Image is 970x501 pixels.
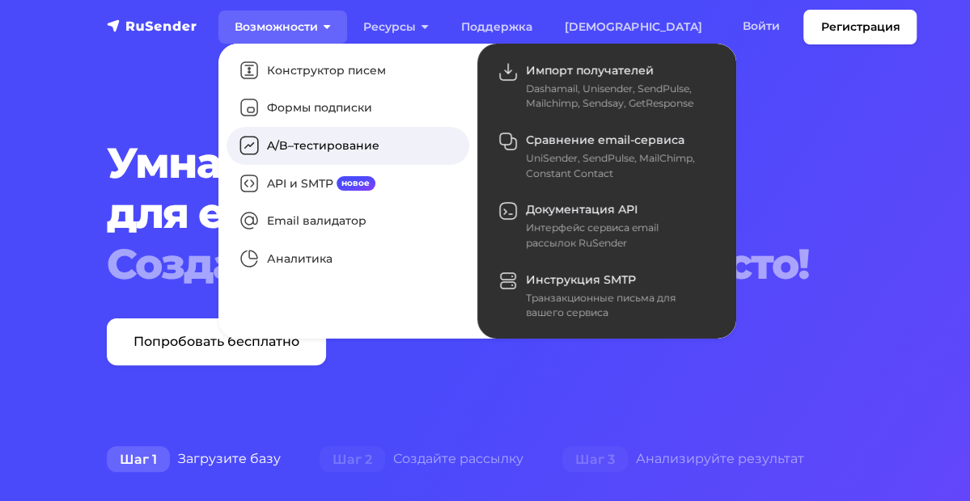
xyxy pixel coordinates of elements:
a: Поддержка [445,11,549,44]
a: Формы подписки [227,90,469,128]
a: Попробовать бесплатно [107,318,326,365]
a: Конструктор писем [227,52,469,90]
div: Загрузите базу [87,443,300,475]
div: Создать рассылку — это просто! [107,239,864,289]
a: A/B–тестирование [227,127,469,165]
span: Инструкция SMTP [526,272,636,287]
span: новое [337,176,376,191]
img: RuSender [107,18,197,34]
span: Документация API [526,202,637,217]
a: Войти [726,10,795,43]
a: Импорт получателей Dashamail, Unisender, SendPulse, Mailchimp, Sendsay, GetResponse [485,52,728,121]
a: [DEMOGRAPHIC_DATA] [549,11,718,44]
span: Шаг 1 [107,446,170,472]
span: Сравнение email-сервиса [526,133,684,147]
a: Email валидатор [227,203,469,241]
div: Dashamail, Unisender, SendPulse, Mailchimp, Sendsay, GetResponse [526,82,709,112]
a: Регистрация [803,10,917,44]
div: Анализируйте результат [543,443,824,475]
a: Возможности [218,11,347,44]
a: Инструкция SMTP Транзакционные письма для вашего сервиса [485,261,728,330]
a: Сравнение email-сервиса UniSender, SendPulse, MailChimp, Constant Contact [485,121,728,191]
span: Импорт получателей [526,63,654,78]
div: Транзакционные письма для вашего сервиса [526,291,709,321]
span: Шаг 3 [562,446,628,472]
a: Аналитика [227,240,469,278]
h1: Умная система для email рассылок. [107,138,864,289]
a: API и SMTPновое [227,165,469,203]
div: Интерфейс сервиса email рассылок RuSender [526,221,709,250]
span: Шаг 2 [320,446,385,472]
div: UniSender, SendPulse, MailChimp, Constant Contact [526,151,709,181]
a: Ресурсы [347,11,445,44]
a: Документация API Интерфейс сервиса email рассылок RuSender [485,192,728,261]
div: Создайте рассылку [300,443,543,475]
